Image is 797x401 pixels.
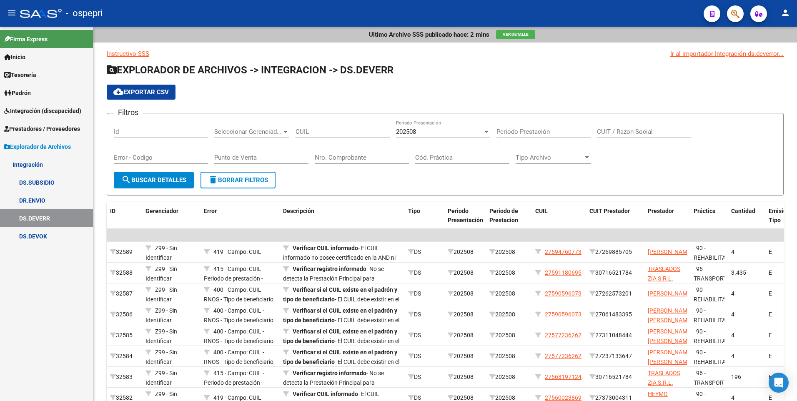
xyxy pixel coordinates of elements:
span: Buscar Detalles [121,176,186,184]
datatable-header-cell: Error [201,202,280,230]
span: 4 [731,332,734,338]
div: 32588 [110,268,139,278]
div: 202508 [489,289,529,298]
span: Periodo Presentación [448,208,483,224]
strong: Verificar si el CUIL existe en el padrón y tipo de beneficiario [283,307,397,323]
span: Z99 - Sin Identificar [145,307,177,323]
span: Z99 - Sin Identificar [145,266,177,282]
strong: Verificar CUIL informado [293,391,358,397]
div: 30716521784 [589,372,641,382]
span: 27577236262 [545,353,581,359]
datatable-header-cell: Práctica [690,202,728,230]
span: CUIL [535,208,548,214]
span: Práctica [694,208,716,214]
p: Ultimo Archivo SSS publicado hace: 2 mins [369,30,489,39]
div: 202508 [489,268,529,278]
span: E [769,332,772,338]
span: 419 - Campo: CUIL [213,394,261,401]
span: E [769,394,772,401]
span: Descripción [283,208,314,214]
span: 96 - TRANSPORTE (KM) [694,370,730,396]
span: - El CUIL debe existir en el padrón de la Obra Social, y no debe ser del tipo beneficiario adhere... [283,286,399,331]
mat-icon: search [121,175,131,185]
span: 196 [731,373,741,380]
div: Ir al importador Integración ds.deverror... [670,49,784,58]
strong: Verificar si el CUIL existe en el padrón y tipo de beneficiario [283,286,397,303]
div: 202508 [448,310,483,319]
span: 27591180695 [545,269,581,276]
div: DS [408,247,441,257]
button: Buscar Detalles [114,172,194,188]
span: 400 - Campo: CUIL - RNOS - Tipo de beneficiario [204,349,273,365]
span: Tesorería [4,70,36,80]
span: 419 - Campo: CUIL [213,248,261,255]
div: 202508 [489,372,529,382]
span: 4 [731,248,734,255]
mat-icon: person [780,8,790,18]
span: 4 [731,311,734,318]
div: 32587 [110,289,139,298]
div: DS [408,331,441,340]
datatable-header-cell: Tipo [405,202,444,230]
div: 202508 [489,247,529,257]
div: 30716521784 [589,268,641,278]
datatable-header-cell: CUIL [532,202,586,230]
span: Emision Tipo [769,208,790,224]
span: CUIT Prestador [589,208,630,214]
span: E [769,353,772,359]
div: 202508 [448,372,483,382]
span: 415 - Campo: CUIL - Periodo de prestación - Código de practica [204,370,264,396]
span: 400 - Campo: CUIL - RNOS - Tipo de beneficiario [204,307,273,323]
span: E [769,290,772,297]
div: 32589 [110,247,139,257]
div: 27269885705 [589,247,641,257]
span: TRASLADOS ZIA S.R.L. [648,370,680,386]
span: E [769,248,772,255]
datatable-header-cell: Periodo Presentación [444,202,486,230]
span: 400 - Campo: CUIL - RNOS - Tipo de beneficiario [204,328,273,344]
span: E [769,269,772,276]
span: Prestador [648,208,674,214]
span: 4 [731,353,734,359]
span: 96 - TRANSPORTE (KM) [694,266,730,291]
span: - ospepri [66,4,103,23]
span: 400 - Campo: CUIL - RNOS - Tipo de beneficiario [204,286,273,303]
span: Integración (discapacidad) [4,106,81,115]
div: 32583 [110,372,139,382]
span: Inicio [4,53,25,62]
span: Ver Detalle [503,32,529,37]
datatable-header-cell: CUIT Prestador [586,202,644,230]
span: Padrón [4,88,31,98]
strong: Verificar si el CUIL existe en el padrón y tipo de beneficiario [283,328,397,344]
span: Z99 - Sin Identificar [145,349,177,365]
span: - El CUIL debe existir en el padrón de la Obra Social, y no debe ser del tipo beneficiario adhere... [283,349,399,393]
span: [PERSON_NAME] [648,248,692,255]
mat-icon: cloud_download [113,87,123,97]
div: 32586 [110,310,139,319]
span: Gerenciador [145,208,178,214]
div: 202508 [448,247,483,257]
mat-icon: menu [7,8,17,18]
span: 415 - Campo: CUIL - Periodo de prestación - Código de practica [204,266,264,291]
span: 27563197124 [545,373,581,380]
div: 202508 [448,268,483,278]
div: 27262573201 [589,289,641,298]
span: Z99 - Sin Identificar [145,328,177,344]
div: 32585 [110,331,139,340]
span: TRASLADOS ZIA S.R.L. [648,266,680,282]
span: ID [110,208,115,214]
span: 27590596073 [545,290,581,297]
datatable-header-cell: Prestador [644,202,690,230]
span: [PERSON_NAME] [PERSON_NAME] [648,328,692,344]
datatable-header-cell: Periodo de Prestacion [486,202,532,230]
div: 32584 [110,351,139,361]
span: 27577236262 [545,332,581,338]
span: Explorador de Archivos [4,142,71,151]
span: - El CUIL informado no posee certificado en la AND ni ha sido digitalizado a través del Sistema Ú... [283,245,396,280]
mat-icon: delete [208,175,218,185]
span: Z99 - Sin Identificar [145,370,177,386]
div: DS [408,268,441,278]
div: 27061483395 [589,310,641,319]
button: Exportar CSV [107,85,175,100]
div: 27237133647 [589,351,641,361]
